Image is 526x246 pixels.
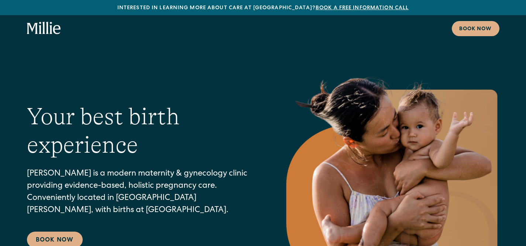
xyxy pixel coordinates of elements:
h1: Your best birth experience [27,103,254,159]
a: Book now [452,21,499,36]
p: [PERSON_NAME] is a modern maternity & gynecology clinic providing evidence-based, holistic pregna... [27,168,254,217]
div: Book now [459,25,492,33]
a: Book a free information call [316,6,409,11]
a: home [27,22,61,35]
